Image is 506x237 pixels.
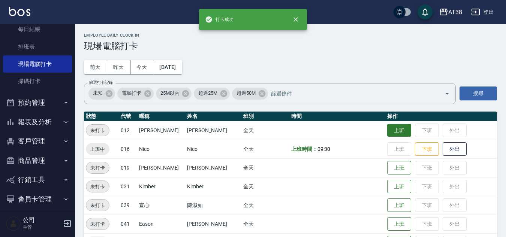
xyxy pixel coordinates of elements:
[460,86,497,100] button: 搜尋
[3,131,72,151] button: 客戶管理
[415,142,439,156] button: 下班
[3,55,72,73] a: 現場電腦打卡
[107,60,130,74] button: 昨天
[86,164,109,172] span: 未打卡
[137,215,185,233] td: Eason
[119,158,137,177] td: 019
[23,216,61,224] h5: 公司
[3,73,72,90] a: 掃碼打卡
[130,60,154,74] button: 今天
[241,177,289,196] td: 全天
[3,151,72,170] button: 商品管理
[86,127,109,134] span: 未打卡
[153,60,182,74] button: [DATE]
[117,88,154,100] div: 電腦打卡
[89,80,113,85] label: 篩選打卡記錄
[84,60,107,74] button: 前天
[185,196,241,215] td: 陳淑如
[448,7,462,17] div: AT38
[194,89,222,97] span: 超過25M
[119,196,137,215] td: 039
[117,89,146,97] span: 電腦打卡
[241,140,289,158] td: 全天
[119,112,137,121] th: 代號
[269,87,431,100] input: 篩選條件
[3,189,72,209] button: 會員卡管理
[194,88,230,100] div: 超過25M
[185,158,241,177] td: [PERSON_NAME]
[3,170,72,189] button: 行銷工具
[387,180,411,194] button: 上班
[84,41,497,51] h3: 現場電腦打卡
[84,112,119,121] th: 狀態
[205,16,234,23] span: 打卡成功
[185,140,241,158] td: Nico
[441,88,453,100] button: Open
[137,177,185,196] td: Kimber
[3,21,72,38] a: 每日結帳
[119,177,137,196] td: 031
[289,112,386,121] th: 時間
[436,4,465,20] button: AT38
[86,145,109,153] span: 上班中
[317,146,331,152] span: 09:30
[137,196,185,215] td: 宣心
[119,140,137,158] td: 016
[387,217,411,231] button: 上班
[232,88,268,100] div: 超過50M
[86,183,109,191] span: 未打卡
[241,112,289,121] th: 班別
[3,93,72,112] button: 預約管理
[156,88,192,100] div: 25M以內
[3,38,72,55] a: 排班表
[418,4,433,19] button: save
[241,158,289,177] td: 全天
[443,142,467,156] button: 外出
[232,89,260,97] span: 超過50M
[185,121,241,140] td: [PERSON_NAME]
[185,112,241,121] th: 姓名
[241,121,289,140] td: 全天
[387,124,411,137] button: 上班
[84,33,497,38] h2: Employee Daily Clock In
[88,88,115,100] div: 未知
[387,161,411,175] button: 上班
[287,11,304,28] button: close
[86,201,109,209] span: 未打卡
[3,209,72,228] button: 紅利點數設定
[88,89,107,97] span: 未知
[387,198,411,212] button: 上班
[137,121,185,140] td: [PERSON_NAME]
[241,196,289,215] td: 全天
[137,140,185,158] td: Nico
[156,89,184,97] span: 25M以內
[291,146,317,152] b: 上班時間：
[468,5,497,19] button: 登出
[241,215,289,233] td: 全天
[185,215,241,233] td: [PERSON_NAME]
[137,158,185,177] td: [PERSON_NAME]
[9,7,30,16] img: Logo
[385,112,497,121] th: 操作
[3,112,72,132] button: 報表及分析
[185,177,241,196] td: Kimber
[6,216,21,231] img: Person
[137,112,185,121] th: 暱稱
[119,121,137,140] td: 012
[119,215,137,233] td: 041
[23,224,61,231] p: 主管
[86,220,109,228] span: 未打卡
